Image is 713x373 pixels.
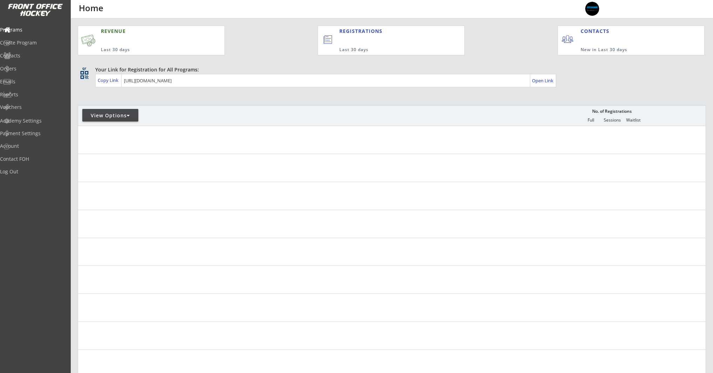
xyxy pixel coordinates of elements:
[80,66,88,71] div: qr
[532,76,554,85] a: Open Link
[98,77,120,83] div: Copy Link
[590,109,634,114] div: No. of Registrations
[532,78,554,84] div: Open Link
[580,118,601,123] div: Full
[101,28,191,35] div: REVENUE
[82,112,138,119] div: View Options
[95,66,684,73] div: Your Link for Registration for All Programs:
[623,118,644,123] div: Waitlist
[79,70,90,80] button: qr_code
[339,47,436,53] div: Last 30 days
[581,47,672,53] div: New in Last 30 days
[602,118,623,123] div: Sessions
[339,28,432,35] div: REGISTRATIONS
[581,28,612,35] div: CONTACTS
[101,47,191,53] div: Last 30 days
